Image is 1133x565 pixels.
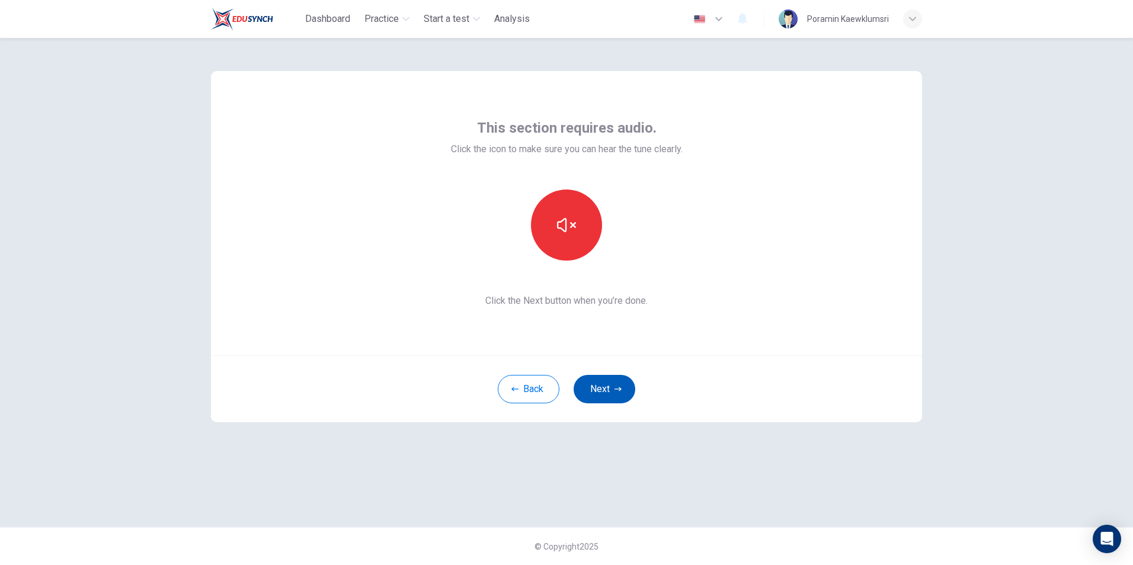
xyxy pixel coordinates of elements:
span: © Copyright 2025 [535,542,598,551]
span: Click the Next button when you’re done. [451,294,683,308]
div: Poramin Kaewklumsri [807,12,889,26]
span: Practice [364,12,399,26]
button: Back [498,375,559,403]
button: Analysis [489,8,535,30]
span: Dashboard [305,12,350,26]
button: Next [574,375,635,403]
span: Click the icon to make sure you can hear the tune clearly. [451,142,683,156]
button: Start a test [419,8,485,30]
button: Dashboard [300,8,355,30]
span: Analysis [494,12,530,26]
button: Practice [360,8,414,30]
a: Train Test logo [211,7,300,31]
div: Open Intercom Messenger [1093,525,1121,553]
span: This section requires audio. [477,118,657,137]
img: Profile picture [779,9,798,28]
span: Start a test [424,12,469,26]
img: Train Test logo [211,7,273,31]
img: en [692,15,707,24]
